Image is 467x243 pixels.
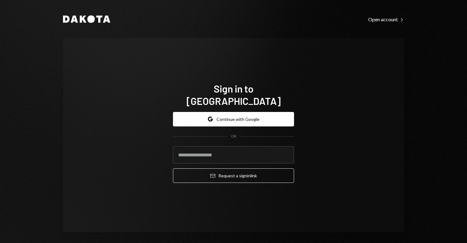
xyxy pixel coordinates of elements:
a: Open account [368,16,404,23]
button: Continue with Google [173,112,294,126]
div: OR [231,134,236,139]
button: Request a signinlink [173,168,294,183]
h1: Sign in to [GEOGRAPHIC_DATA] [173,82,294,107]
